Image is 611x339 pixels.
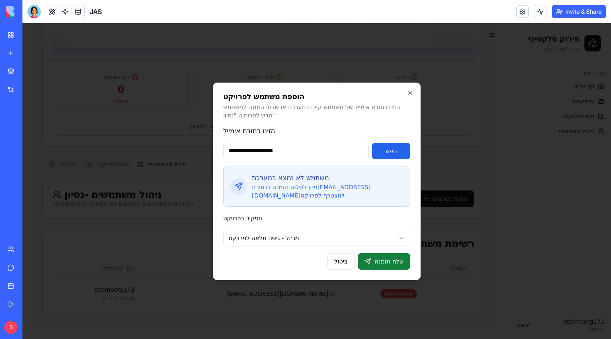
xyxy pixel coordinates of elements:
[552,5,606,18] button: Invite & Share
[201,80,388,96] p: הזינו כתובת אימייל של משתמש קיים במערכת או שלחו הזמנה למשתמש חדש לפרויקט " נסיון "
[229,150,381,160] div: משתמש לא נמצא במערכת
[6,6,57,17] img: logo
[90,7,102,17] span: JAS
[305,230,332,246] button: ביטול
[4,321,17,334] span: S
[201,192,240,198] label: תפקיד בפרויקט
[350,120,388,136] button: חפש
[201,104,253,112] label: הזינו כתובת אימייל
[201,70,388,77] h2: הוספת משתמש לפרויקט
[229,160,381,176] div: ניתן לשלוח הזמנה לכתובת [EMAIL_ADDRESS][DOMAIN_NAME] להצטרף לפרויקט
[335,230,388,246] button: שלח הזמנה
